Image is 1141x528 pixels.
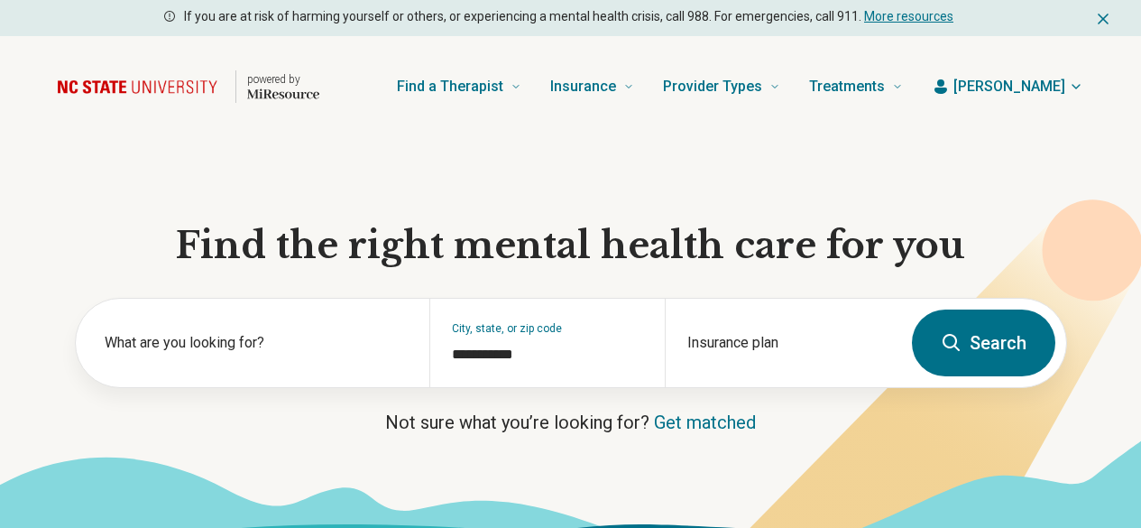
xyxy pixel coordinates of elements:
button: Search [912,310,1055,376]
span: Insurance [550,74,616,99]
a: Home page [58,58,319,116]
a: Insurance [550,51,634,123]
span: Find a Therapist [397,74,503,99]
p: If you are at risk of harming yourself or others, or experiencing a mental health crisis, call 98... [184,7,953,26]
p: powered by [247,72,319,87]
span: Provider Types [663,74,762,99]
a: Provider Types [663,51,780,123]
span: [PERSON_NAME] [953,76,1065,97]
button: [PERSON_NAME] [932,76,1083,97]
a: Get matched [654,412,756,433]
a: Find a Therapist [397,51,521,123]
p: Not sure what you’re looking for? [75,410,1067,435]
a: Treatments [809,51,903,123]
span: Treatments [809,74,885,99]
h1: Find the right mental health care for you [75,222,1067,269]
button: Dismiss [1094,7,1112,29]
label: What are you looking for? [105,332,408,354]
a: More resources [864,9,953,23]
